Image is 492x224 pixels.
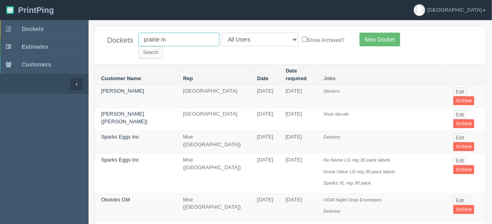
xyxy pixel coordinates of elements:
a: Archive [453,165,474,174]
td: Moe ([GEOGRAPHIC_DATA]) [177,131,251,154]
input: Customer Name [139,33,219,46]
span: Estimates [22,44,48,50]
a: Edit [453,133,467,142]
i: Delivery [323,134,340,139]
a: Rep [183,75,193,81]
a: Archive [453,205,474,214]
td: [DATE] [251,193,279,222]
td: Moe ([GEOGRAPHIC_DATA]) [177,154,251,194]
a: Edit [453,156,467,165]
th: Jobs [317,65,447,85]
i: Great Value LG reg 30 pack labels [323,169,395,174]
a: New Docket [360,33,400,46]
a: Archive [453,142,474,151]
img: logo-3e63b451c926e2ac314895c53de4908e5d424f24456219fb08d385ab2e579770.png [6,6,14,14]
a: Date [257,75,269,81]
span: Customers [22,61,51,68]
input: Search [139,46,163,58]
a: [PERSON_NAME] [101,88,144,94]
label: Show Archived? [302,35,345,44]
a: Okotoks GM [101,197,130,203]
td: [DATE] [251,154,279,194]
span: Dockets [22,26,43,32]
td: [DATE] [251,108,279,131]
a: Archive [453,96,474,105]
input: Show Archived? [302,37,307,42]
a: Archive [453,119,474,128]
td: [DATE] [251,131,279,154]
a: Date required [286,68,307,81]
h4: Dockets [107,37,126,45]
i: Sparks XL reg 30 pack [323,180,371,185]
a: Customer Name [101,75,141,81]
i: No Name LG reg 30 pack labels [323,157,390,162]
a: Sparks Eggs Inc [101,157,139,163]
td: Moe ([GEOGRAPHIC_DATA]) [177,193,251,222]
td: [DATE] [251,85,279,108]
i: Stickers [323,88,340,93]
td: [DATE] [279,154,317,194]
td: [DATE] [279,131,317,154]
a: Edit [453,87,467,96]
a: Sparks Eggs Inc [101,134,139,140]
a: Edit [453,196,467,205]
i: Delivery [323,208,340,214]
td: [GEOGRAPHIC_DATA] [177,108,251,131]
td: [DATE] [279,108,317,131]
i: OGM Night Drop Envelopes [323,197,382,202]
td: [DATE] [279,193,317,222]
i: Viser decals [323,111,349,116]
td: [GEOGRAPHIC_DATA] [177,85,251,108]
td: [DATE] [279,85,317,108]
a: [PERSON_NAME] ([PERSON_NAME]) [101,111,148,124]
a: Edit [453,110,467,119]
img: avatar_default-7531ab5dedf162e01f1e0bb0964e6a185e93c5c22dfe317fb01d7f8cd2b1632c.jpg [414,4,425,16]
